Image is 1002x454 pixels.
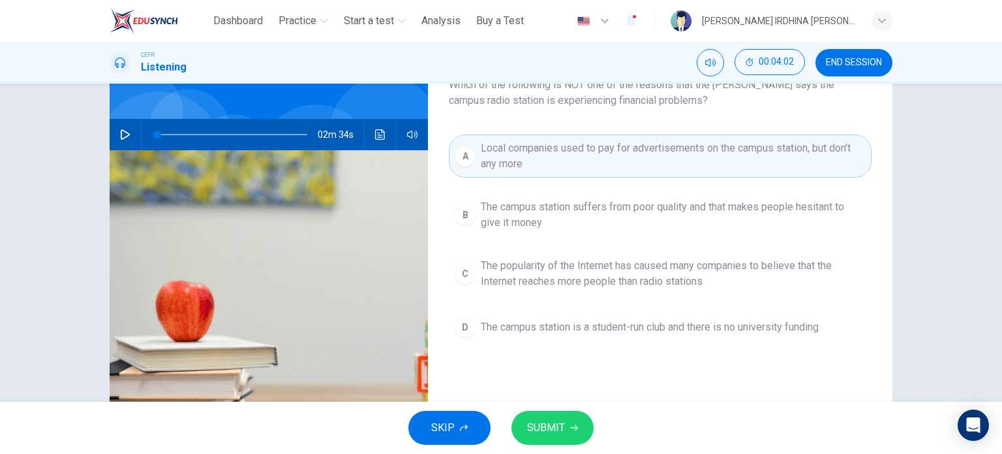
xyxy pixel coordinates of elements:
[759,57,794,67] span: 00:04:02
[527,419,565,437] span: SUBMIT
[735,49,805,75] button: 00:04:02
[279,13,316,29] span: Practice
[481,140,866,172] span: Local companies used to pay for advertisements on the campus station, but don't any more
[449,135,872,178] button: ALocal companies used to pay for advertisements on the campus station, but don't any more
[449,311,872,344] button: DThe campus station is a student-run club and there is no university funding
[481,258,866,289] span: The popularity of the Internet has caused many companies to believe that the Internet reaches mor...
[213,13,263,29] span: Dashboard
[702,13,856,29] div: [PERSON_NAME] IRDHINA [PERSON_NAME] [PERSON_NAME]
[370,119,391,150] button: Click to see the audio transcription
[575,16,592,26] img: en
[344,13,394,29] span: Start a test
[671,10,691,31] img: Profile picture
[455,263,476,284] div: C
[416,9,466,33] button: Analysis
[318,119,364,150] span: 02m 34s
[110,8,178,34] img: ELTC logo
[421,13,461,29] span: Analysis
[449,193,872,236] button: BThe campus station suffers from poor quality and that makes people hesitant to give it money
[208,9,268,33] button: Dashboard
[110,8,208,34] a: ELTC logo
[697,49,724,76] div: Mute
[449,77,872,108] span: Which of the following is NOT one of the reasons that the [PERSON_NAME] says the campus radio sta...
[455,317,476,338] div: D
[141,50,155,59] span: CEFR
[455,146,476,167] div: A
[449,252,872,295] button: CThe popularity of the Internet has caused many companies to believe that the Internet reaches mo...
[141,59,187,75] h1: Listening
[481,199,866,231] span: The campus station suffers from poor quality and that makes people hesitant to give it money
[471,9,529,33] button: Buy a Test
[481,319,819,335] span: The campus station is a student-run club and there is no university funding
[339,9,411,33] button: Start a test
[431,419,455,437] span: SKIP
[273,9,333,33] button: Practice
[958,410,989,441] div: Open Intercom Messenger
[511,411,594,445] button: SUBMIT
[735,49,805,76] div: Hide
[408,411,491,445] button: SKIP
[455,204,476,225] div: B
[826,57,882,68] span: END SESSION
[815,49,892,76] button: END SESSION
[476,13,524,29] span: Buy a Test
